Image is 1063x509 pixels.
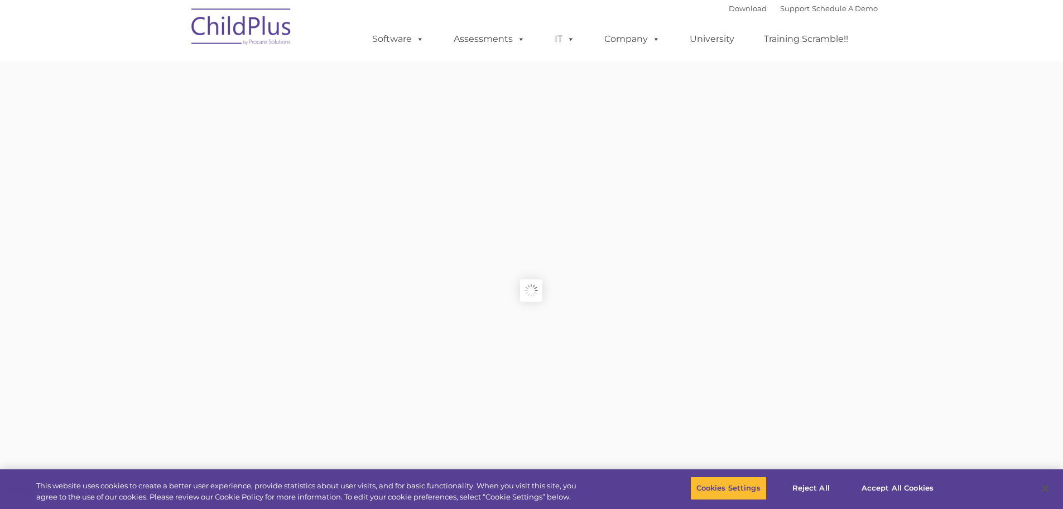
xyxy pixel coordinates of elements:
button: Cookies Settings [690,477,767,500]
a: Company [593,28,671,50]
a: Download [729,4,767,13]
a: Assessments [442,28,536,50]
div: This website uses cookies to create a better user experience, provide statistics about user visit... [36,481,585,502]
a: Software [361,28,435,50]
button: Reject All [776,477,846,500]
img: ChildPlus by Procare Solutions [186,1,297,56]
a: Schedule A Demo [812,4,878,13]
a: Support [780,4,810,13]
a: Training Scramble!! [753,28,859,50]
button: Close [1033,476,1057,501]
a: IT [543,28,586,50]
font: | [729,4,878,13]
a: University [679,28,745,50]
button: Accept All Cookies [855,477,940,500]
